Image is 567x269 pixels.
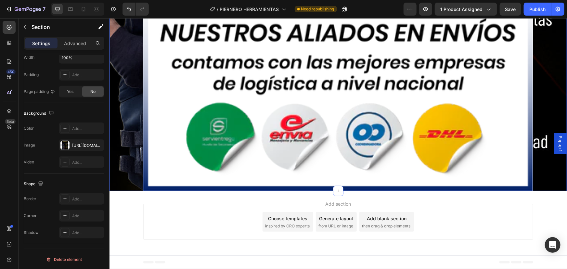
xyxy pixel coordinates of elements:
[59,52,104,63] input: Auto
[46,256,82,263] div: Delete element
[64,40,86,47] p: Advanced
[24,180,45,188] div: Shape
[24,142,35,148] div: Image
[524,3,551,16] button: Publish
[217,6,219,13] span: /
[500,3,521,16] button: Save
[24,159,34,165] div: Video
[220,6,279,13] span: PIERNERO HERRAMIENTAS
[72,213,103,219] div: Add...
[72,126,103,132] div: Add...
[448,118,454,134] span: Popup 1
[72,196,103,202] div: Add...
[72,143,103,148] div: [URL][DOMAIN_NAME]
[24,254,104,265] button: Delete element
[213,182,244,189] span: Add section
[72,230,103,236] div: Add...
[505,6,516,12] span: Save
[72,72,103,78] div: Add...
[32,23,85,31] p: Section
[67,89,73,95] span: Yes
[545,237,561,253] div: Open Intercom Messenger
[90,89,96,95] span: No
[210,197,244,204] div: Generate layout
[24,125,34,131] div: Color
[43,5,45,13] p: 7
[110,18,567,269] iframe: To enrich screen reader interactions, please activate Accessibility in Grammarly extension settings
[24,55,34,60] div: Width
[257,197,297,204] div: Add blank section
[24,213,37,219] div: Corner
[301,6,334,12] span: Need republishing
[122,3,149,16] div: Undo/Redo
[32,40,50,47] p: Settings
[5,119,16,124] div: Beta
[3,3,48,16] button: 7
[529,6,546,13] div: Publish
[24,89,55,95] div: Page padding
[209,205,244,211] span: from URL or image
[24,109,55,118] div: Background
[24,196,36,202] div: Border
[159,197,198,204] div: Choose templates
[156,205,200,211] span: inspired by CRO experts
[252,205,301,211] span: then drag & drop elements
[435,3,497,16] button: 1 product assigned
[6,69,16,74] div: 450
[440,6,483,13] span: 1 product assigned
[72,160,103,165] div: Add...
[24,72,39,78] div: Padding
[24,230,39,236] div: Shadow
